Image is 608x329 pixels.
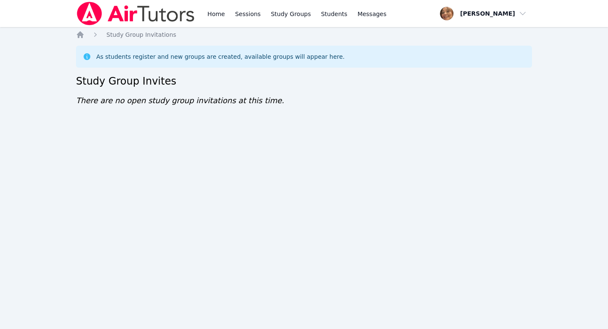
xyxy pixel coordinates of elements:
[106,30,176,39] a: Study Group Invitations
[76,2,195,25] img: Air Tutors
[106,31,176,38] span: Study Group Invitations
[76,96,284,105] span: There are no open study group invitations at this time.
[358,10,387,18] span: Messages
[76,30,532,39] nav: Breadcrumb
[76,74,532,88] h2: Study Group Invites
[96,52,345,61] div: As students register and new groups are created, available groups will appear here.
